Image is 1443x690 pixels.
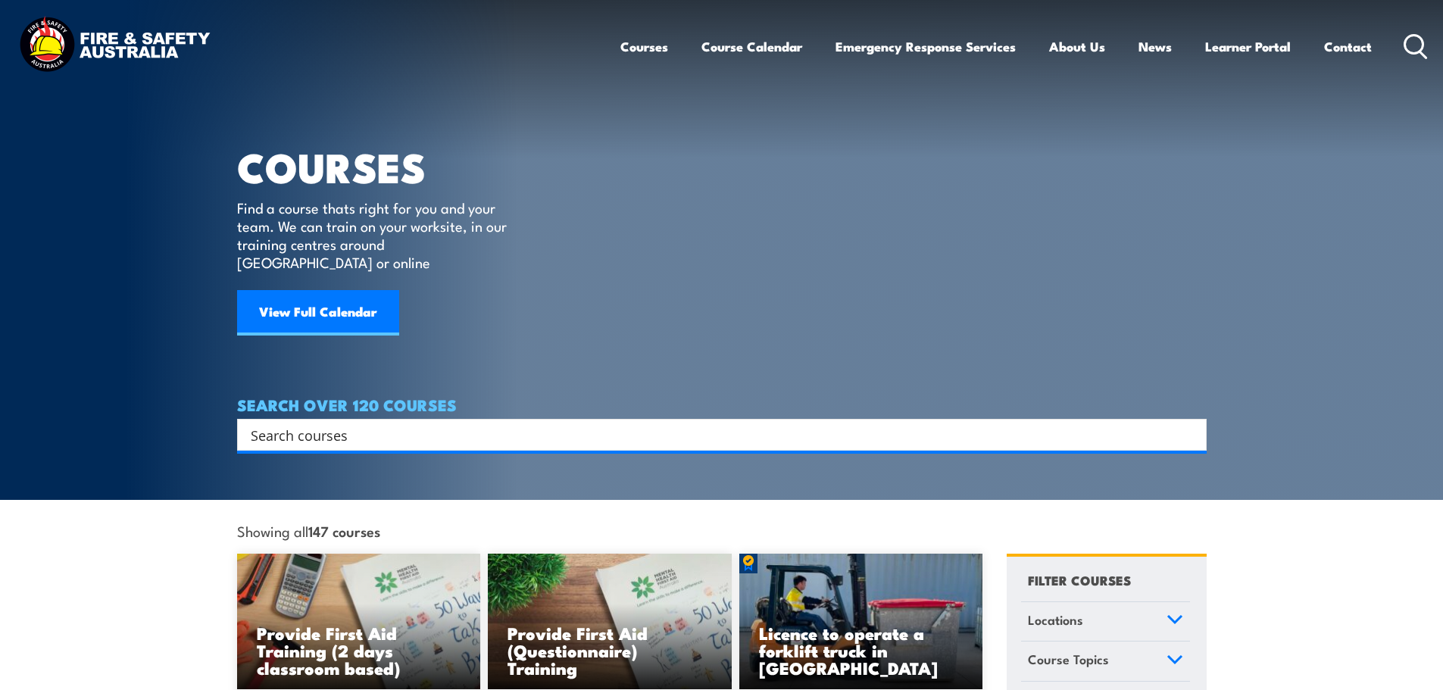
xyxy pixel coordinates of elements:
a: Contact [1324,27,1372,67]
a: Locations [1021,602,1190,642]
a: Licence to operate a forklift truck in [GEOGRAPHIC_DATA] [739,554,983,690]
a: Course Calendar [701,27,802,67]
span: Showing all [237,523,380,539]
a: Emergency Response Services [836,27,1016,67]
span: Course Topics [1028,649,1109,670]
strong: 147 courses [308,520,380,541]
a: Learner Portal [1205,27,1291,67]
img: Mental Health First Aid Training (Standard) – Classroom [237,554,481,690]
img: Mental Health First Aid Training (Standard) – Blended Classroom [488,554,732,690]
p: Find a course thats right for you and your team. We can train on your worksite, in our training c... [237,198,514,271]
h1: COURSES [237,148,529,184]
a: Course Topics [1021,642,1190,681]
button: Search magnifier button [1180,424,1201,445]
h3: Licence to operate a forklift truck in [GEOGRAPHIC_DATA] [759,624,964,676]
h4: SEARCH OVER 120 COURSES [237,396,1207,413]
h3: Provide First Aid Training (2 days classroom based) [257,624,461,676]
h4: FILTER COURSES [1028,570,1131,590]
span: Locations [1028,610,1083,630]
a: Provide First Aid Training (2 days classroom based) [237,554,481,690]
a: News [1138,27,1172,67]
img: Licence to operate a forklift truck Training [739,554,983,690]
form: Search form [254,424,1176,445]
a: View Full Calendar [237,290,399,336]
a: Provide First Aid (Questionnaire) Training [488,554,732,690]
a: About Us [1049,27,1105,67]
a: Courses [620,27,668,67]
input: Search input [251,423,1173,446]
h3: Provide First Aid (Questionnaire) Training [508,624,712,676]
